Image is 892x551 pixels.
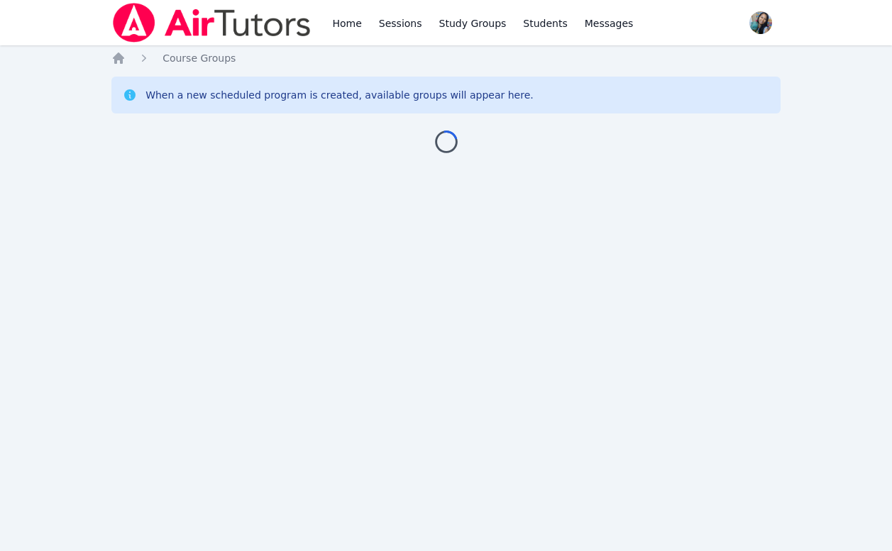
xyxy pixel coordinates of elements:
img: Air Tutors [111,3,312,43]
nav: Breadcrumb [111,51,781,65]
div: When a new scheduled program is created, available groups will appear here. [145,88,534,102]
span: Messages [585,16,634,30]
span: Course Groups [163,52,236,64]
a: Course Groups [163,51,236,65]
